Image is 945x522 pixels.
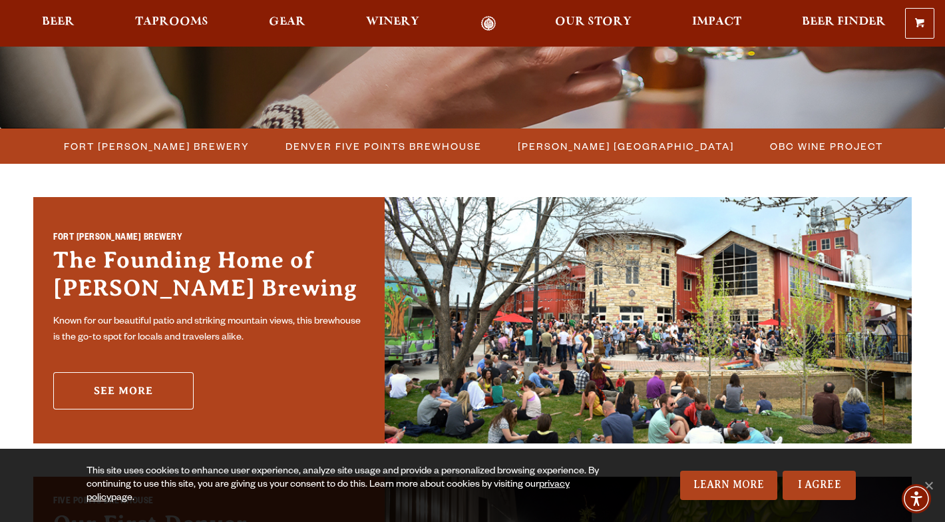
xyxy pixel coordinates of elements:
a: Beer [33,16,83,31]
span: Our Story [555,17,632,27]
span: Fort [PERSON_NAME] Brewery [64,136,250,156]
span: OBC Wine Project [770,136,883,156]
span: [PERSON_NAME] [GEOGRAPHIC_DATA] [518,136,734,156]
div: Accessibility Menu [902,484,931,513]
a: Learn More [680,471,778,500]
p: Known for our beautiful patio and striking mountain views, this brewhouse is the go-to spot for l... [53,314,365,346]
span: Taprooms [135,17,208,27]
a: Odell Home [464,16,514,31]
a: privacy policy [87,480,570,504]
a: Gear [260,16,314,31]
img: Fort Collins Brewery & Taproom' [385,197,912,443]
div: This site uses cookies to enhance user experience, analyze site usage and provide a personalized ... [87,465,614,505]
a: Winery [357,16,428,31]
span: Beer Finder [802,17,886,27]
a: Fort [PERSON_NAME] Brewery [56,136,256,156]
span: Denver Five Points Brewhouse [285,136,482,156]
span: Gear [269,17,305,27]
a: Taprooms [126,16,217,31]
span: Winery [366,17,419,27]
a: Impact [683,16,750,31]
a: Beer Finder [793,16,894,31]
span: Beer [42,17,75,27]
a: Our Story [546,16,640,31]
a: OBC Wine Project [762,136,890,156]
h3: The Founding Home of [PERSON_NAME] Brewing [53,246,365,309]
span: Impact [692,17,741,27]
h2: Fort [PERSON_NAME] Brewery [53,232,365,247]
a: [PERSON_NAME] [GEOGRAPHIC_DATA] [510,136,741,156]
a: See More [53,372,194,409]
a: I Agree [783,471,856,500]
a: Denver Five Points Brewhouse [278,136,488,156]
